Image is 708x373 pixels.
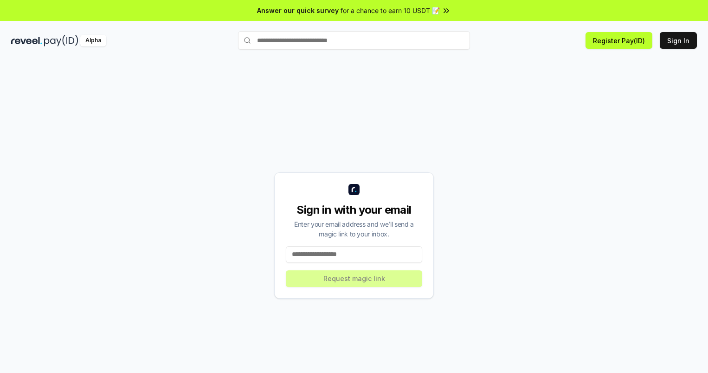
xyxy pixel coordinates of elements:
img: reveel_dark [11,35,42,46]
div: Alpha [80,35,106,46]
span: Answer our quick survey [257,6,339,15]
img: pay_id [44,35,78,46]
div: Enter your email address and we’ll send a magic link to your inbox. [286,219,422,239]
button: Sign In [660,32,697,49]
img: logo_small [348,184,360,195]
span: for a chance to earn 10 USDT 📝 [341,6,440,15]
button: Register Pay(ID) [586,32,652,49]
div: Sign in with your email [286,203,422,217]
